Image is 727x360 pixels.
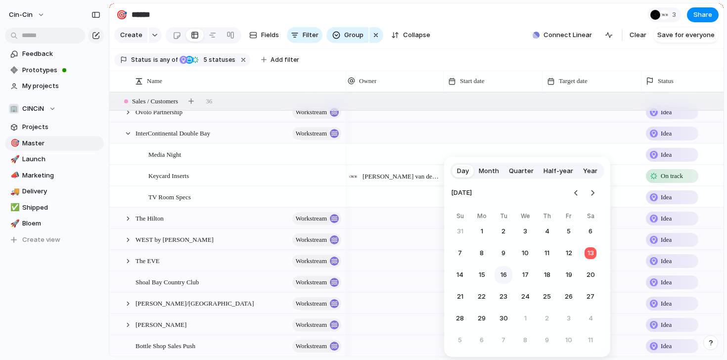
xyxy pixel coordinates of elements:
[474,163,504,179] button: Month
[538,331,556,349] button: Thursday, October 9th, 2025
[473,244,491,262] button: Monday, September 8th, 2025
[451,310,469,327] button: Sunday, September 28th, 2025
[516,331,534,349] button: Wednesday, October 8th, 2025
[451,331,469,349] button: Sunday, October 5th, 2025
[495,244,512,262] button: Tuesday, September 9th, 2025
[539,163,578,179] button: Half-year
[516,288,534,306] button: Wednesday, September 24th, 2025
[504,163,539,179] button: Quarter
[509,166,534,176] span: Quarter
[495,266,512,284] button: Tuesday, September 16th, 2025
[451,212,469,223] th: Sunday
[479,166,499,176] span: Month
[582,266,599,284] button: Saturday, September 20th, 2025
[578,163,602,179] button: Year
[451,223,469,240] button: Sunday, August 31st, 2025
[582,288,599,306] button: Saturday, September 27th, 2025
[569,186,583,200] button: Go to the Previous Month
[582,223,599,240] button: Saturday, September 6th, 2025
[560,331,578,349] button: Friday, October 10th, 2025
[582,310,599,327] button: Saturday, October 4th, 2025
[544,166,573,176] span: Half-year
[473,331,491,349] button: Monday, October 6th, 2025
[495,212,512,223] th: Tuesday
[560,288,578,306] button: Friday, September 26th, 2025
[451,288,469,306] button: Sunday, September 21st, 2025
[516,310,534,327] button: Wednesday, October 1st, 2025
[560,212,578,223] th: Friday
[495,310,512,327] button: Tuesday, September 30th, 2025
[516,212,534,223] th: Wednesday
[516,223,534,240] button: Wednesday, September 3rd, 2025
[560,223,578,240] button: Friday, September 5th, 2025
[560,244,578,262] button: Friday, September 12th, 2025
[538,266,556,284] button: Thursday, September 18th, 2025
[473,266,491,284] button: Monday, September 15th, 2025
[560,266,578,284] button: Friday, September 19th, 2025
[457,166,469,176] span: Day
[473,310,491,327] button: Monday, September 29th, 2025
[473,288,491,306] button: Monday, September 22nd, 2025
[451,182,472,204] span: [DATE]
[495,223,512,240] button: Tuesday, September 2nd, 2025
[560,310,578,327] button: Friday, October 3rd, 2025
[516,244,534,262] button: Wednesday, September 10th, 2025
[583,166,597,176] span: Year
[495,331,512,349] button: Tuesday, October 7th, 2025
[538,310,556,327] button: Thursday, October 2nd, 2025
[538,244,556,262] button: Thursday, September 11th, 2025
[451,266,469,284] button: Sunday, September 14th, 2025
[582,331,599,349] button: Saturday, October 11th, 2025
[451,212,599,349] table: September 2025
[495,288,512,306] button: Tuesday, September 23rd, 2025
[452,163,474,179] button: Day
[538,288,556,306] button: Thursday, September 25th, 2025
[586,186,599,200] button: Go to the Next Month
[538,223,556,240] button: Thursday, September 4th, 2025
[538,212,556,223] th: Thursday
[473,212,491,223] th: Monday
[582,212,599,223] th: Saturday
[451,244,469,262] button: Sunday, September 7th, 2025
[516,266,534,284] button: Wednesday, September 17th, 2025
[582,244,599,262] button: Today, Saturday, September 13th, 2025
[473,223,491,240] button: Monday, September 1st, 2025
